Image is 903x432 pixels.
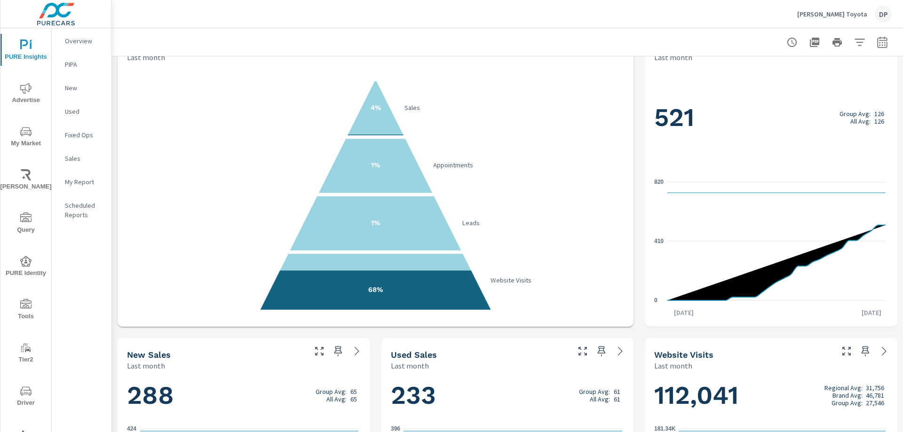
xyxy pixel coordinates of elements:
[391,379,625,411] h1: 233
[805,33,824,52] button: "Export Report to PDF"
[824,384,863,392] p: Regional Avg:
[594,344,609,359] span: Save this to your personalized report
[3,169,48,192] span: [PERSON_NAME]
[3,299,48,322] span: Tools
[127,425,136,432] text: 424
[65,36,104,46] p: Overview
[654,425,676,432] text: 181.34K
[858,344,873,359] span: Save this to your personalized report
[331,344,346,359] span: Save this to your personalized report
[855,308,888,317] p: [DATE]
[614,395,620,403] p: 61
[797,10,867,18] p: [PERSON_NAME] Toyota
[127,350,171,360] h5: New Sales
[875,6,892,23] div: DP
[874,118,884,125] p: 126
[350,388,357,395] p: 65
[654,350,713,360] h5: Website Visits
[316,388,347,395] p: Group Avg:
[52,57,111,71] div: PIPA
[613,344,628,359] a: See more details in report
[52,151,111,165] div: Sales
[368,285,383,294] text: 68%
[52,104,111,118] div: Used
[312,344,327,359] button: Make Fullscreen
[866,384,884,392] p: 31,756
[65,107,104,116] p: Used
[391,425,400,432] text: 396
[3,342,48,365] span: Tier2
[654,238,664,244] text: 410
[65,83,104,93] p: New
[52,128,111,142] div: Fixed Ops
[667,308,700,317] p: [DATE]
[65,154,104,163] p: Sales
[839,344,854,359] button: Make Fullscreen
[52,81,111,95] div: New
[614,388,620,395] p: 61
[3,212,48,236] span: Query
[404,103,420,112] text: Sales
[3,83,48,106] span: Advertise
[127,379,361,411] h1: 288
[832,399,863,407] p: Group Avg:
[877,344,892,359] a: See more details in report
[866,399,884,407] p: 27,546
[832,392,863,399] p: Brand Avg:
[874,110,884,118] p: 126
[866,392,884,399] p: 46,781
[654,360,692,371] p: Last month
[3,385,48,408] span: Driver
[850,33,869,52] button: Apply Filters
[65,130,104,140] p: Fixed Ops
[828,33,847,52] button: Print Report
[3,39,48,63] span: PURE Insights
[371,103,381,112] text: 4%
[579,388,610,395] p: Group Avg:
[3,256,48,279] span: PURE Identity
[65,177,104,187] p: My Report
[65,60,104,69] p: PIPA
[127,360,165,371] p: Last month
[127,52,165,63] p: Last month
[371,161,380,169] text: 1%
[52,175,111,189] div: My Report
[52,34,111,48] div: Overview
[462,219,480,227] text: Leads
[840,110,871,118] p: Group Avg:
[433,161,473,169] text: Appointments
[850,118,871,125] p: All Avg:
[654,102,888,134] h1: 521
[654,379,888,411] h1: 112,041
[391,350,437,360] h5: Used Sales
[3,126,48,149] span: My Market
[575,344,590,359] button: Make Fullscreen
[65,201,104,220] p: Scheduled Reports
[590,395,610,403] p: All Avg:
[371,219,380,227] text: 1%
[491,276,532,284] text: Website Visits
[654,297,657,304] text: 0
[654,52,692,63] p: Last month
[52,198,111,222] div: Scheduled Reports
[326,395,347,403] p: All Avg:
[654,179,664,185] text: 820
[350,395,357,403] p: 65
[391,360,429,371] p: Last month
